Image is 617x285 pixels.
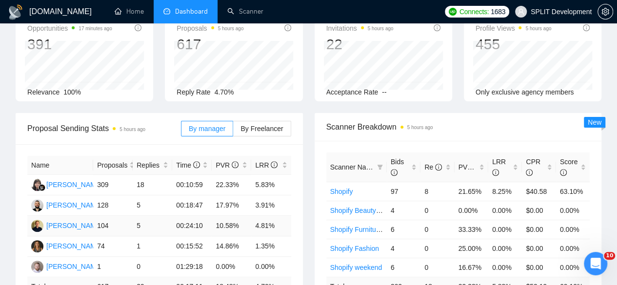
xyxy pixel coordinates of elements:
[330,188,353,195] a: Shopify
[163,8,170,15] span: dashboard
[177,22,243,34] span: Proposals
[133,175,172,195] td: 18
[449,8,457,16] img: upwork-logo.png
[556,201,590,220] td: 0.00%
[455,182,488,201] td: 21.65%
[271,161,278,168] span: info-circle
[522,182,556,201] td: $40.58
[588,118,601,126] span: New
[39,184,45,191] img: gigradar-bm.png
[377,164,383,170] span: filter
[387,182,420,201] td: 97
[46,241,102,251] div: [PERSON_NAME]
[133,236,172,257] td: 1
[93,175,133,195] td: 309
[133,257,172,277] td: 0
[326,22,394,34] span: Invitations
[215,88,234,96] span: 4.70%
[93,156,133,175] th: Proposals
[560,158,578,176] span: Score
[560,169,567,176] span: info-circle
[556,220,590,239] td: 0.00%
[46,261,102,272] div: [PERSON_NAME]
[79,26,112,31] time: 17 minutes ago
[583,24,590,31] span: info-circle
[488,239,522,258] td: 0.00%
[391,158,404,176] span: Bids
[31,262,102,270] a: OB[PERSON_NAME]
[476,88,574,96] span: Only exclusive agency members
[172,175,212,195] td: 00:10:59
[488,182,522,201] td: 8.25%
[97,160,127,171] span: Proposals
[488,201,522,220] td: 0.00%
[172,257,212,277] td: 01:29:18
[368,26,394,31] time: 5 hours ago
[517,8,524,15] span: user
[284,24,291,31] span: info-circle
[31,240,43,252] img: NK
[31,199,43,211] img: BC
[172,216,212,236] td: 00:24:10
[218,26,244,31] time: 5 hours ago
[31,221,102,229] a: AH[PERSON_NAME]
[251,195,291,216] td: 3.91%
[420,258,454,277] td: 0
[420,201,454,220] td: 0
[31,261,43,273] img: OB
[326,35,394,54] div: 22
[598,8,613,16] span: setting
[31,242,102,249] a: NK[PERSON_NAME]
[492,169,499,176] span: info-circle
[27,88,60,96] span: Relevance
[212,195,251,216] td: 17.97%
[525,26,551,31] time: 5 hours ago
[382,88,386,96] span: --
[31,179,43,191] img: VN
[251,257,291,277] td: 0.00%
[227,7,263,16] a: searchScanner
[491,6,505,17] span: 1683
[455,258,488,277] td: 16.67%
[119,127,145,132] time: 5 hours ago
[31,220,43,232] img: AH
[455,220,488,239] td: 33.33%
[251,236,291,257] td: 1.35%
[326,121,590,133] span: Scanner Breakdown
[115,7,144,16] a: homeHome
[137,160,161,171] span: Replies
[420,220,454,239] td: 0
[212,216,251,236] td: 10.58%
[375,160,385,174] span: filter
[526,158,540,176] span: CPR
[46,179,102,190] div: [PERSON_NAME]
[133,216,172,236] td: 5
[326,88,378,96] span: Acceptance Rate
[189,125,225,133] span: By manager
[522,201,556,220] td: $0.00
[458,163,481,171] span: PVR
[492,158,506,176] span: LRR
[474,164,481,171] span: info-circle
[8,4,23,20] img: logo
[255,161,278,169] span: LRR
[455,239,488,258] td: 25.00%
[175,7,208,16] span: Dashboard
[420,239,454,258] td: 0
[476,22,552,34] span: Profile Views
[172,195,212,216] td: 00:18:47
[177,88,210,96] span: Reply Rate
[330,245,379,252] a: Shopify Fashion
[455,201,488,220] td: 0.00%
[212,236,251,257] td: 14.86%
[420,182,454,201] td: 8
[251,216,291,236] td: 4.81%
[522,239,556,258] td: $0.00
[434,24,440,31] span: info-circle
[232,161,239,168] span: info-circle
[522,220,556,239] td: $0.00
[93,195,133,216] td: 128
[176,161,199,169] span: Time
[522,258,556,277] td: $0.00
[330,264,382,271] a: Shopify weekend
